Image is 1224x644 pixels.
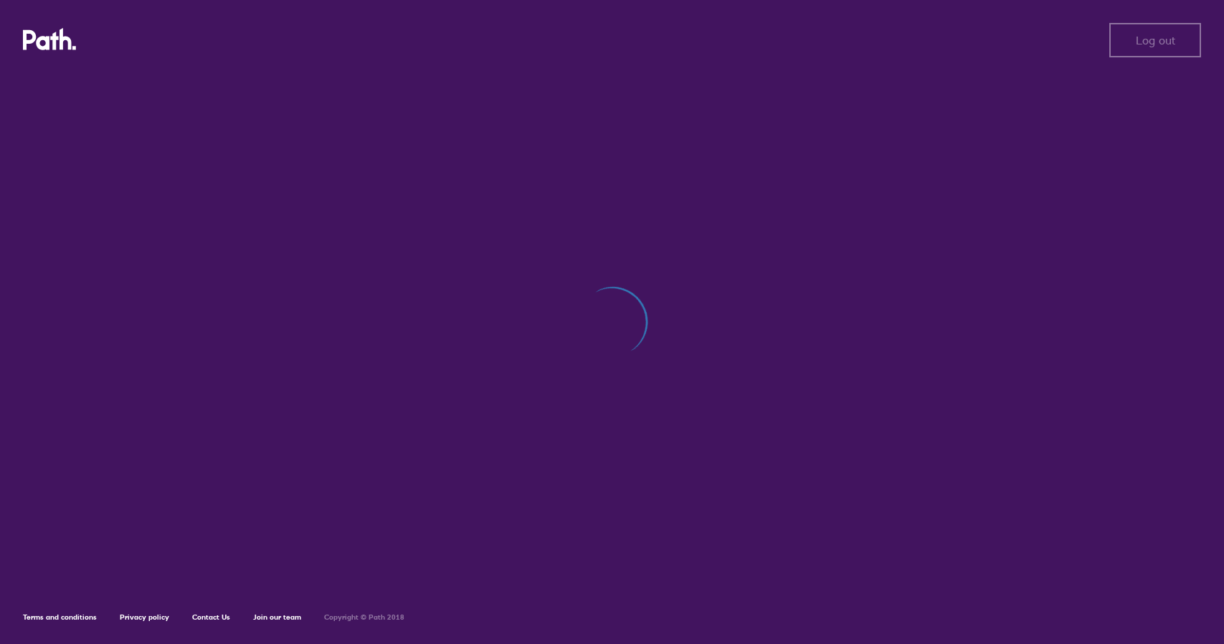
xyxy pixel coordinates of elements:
[192,612,230,622] a: Contact Us
[120,612,169,622] a: Privacy policy
[1136,34,1175,47] span: Log out
[253,612,301,622] a: Join our team
[324,613,404,622] h6: Copyright © Path 2018
[1109,23,1201,57] button: Log out
[23,612,97,622] a: Terms and conditions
